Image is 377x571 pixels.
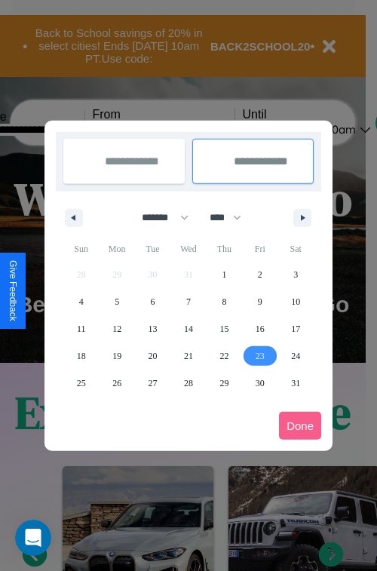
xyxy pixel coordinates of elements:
[112,315,121,342] span: 12
[242,370,277,397] button: 30
[135,370,170,397] button: 27
[15,520,51,556] iframe: Intercom live chat
[115,288,119,315] span: 5
[207,261,242,288] button: 1
[256,370,265,397] span: 30
[170,288,206,315] button: 7
[242,237,277,261] span: Fri
[207,315,242,342] button: 15
[293,261,298,288] span: 3
[291,288,300,315] span: 10
[8,260,18,321] div: Give Feedback
[99,237,134,261] span: Mon
[207,370,242,397] button: 29
[99,315,134,342] button: 12
[149,370,158,397] span: 27
[207,288,242,315] button: 8
[256,315,265,342] span: 16
[170,342,206,370] button: 21
[77,342,86,370] span: 18
[77,370,86,397] span: 25
[135,237,170,261] span: Tue
[184,370,193,397] span: 28
[242,342,277,370] button: 23
[278,315,314,342] button: 17
[170,315,206,342] button: 14
[219,370,228,397] span: 29
[258,261,262,288] span: 2
[278,342,314,370] button: 24
[63,370,99,397] button: 25
[63,237,99,261] span: Sun
[207,342,242,370] button: 22
[222,288,226,315] span: 8
[77,315,86,342] span: 11
[291,370,300,397] span: 31
[242,315,277,342] button: 16
[256,342,265,370] span: 23
[278,261,314,288] button: 3
[99,342,134,370] button: 19
[63,288,99,315] button: 4
[99,370,134,397] button: 26
[149,342,158,370] span: 20
[207,237,242,261] span: Thu
[135,315,170,342] button: 13
[291,342,300,370] span: 24
[278,370,314,397] button: 31
[278,237,314,261] span: Sat
[184,315,193,342] span: 14
[112,370,121,397] span: 26
[219,342,228,370] span: 22
[135,288,170,315] button: 6
[135,342,170,370] button: 20
[149,315,158,342] span: 13
[219,315,228,342] span: 15
[151,288,155,315] span: 6
[279,412,321,440] button: Done
[186,288,191,315] span: 7
[242,261,277,288] button: 2
[63,342,99,370] button: 18
[99,288,134,315] button: 5
[242,288,277,315] button: 9
[112,342,121,370] span: 19
[222,261,226,288] span: 1
[170,237,206,261] span: Wed
[184,342,193,370] span: 21
[170,370,206,397] button: 28
[63,315,99,342] button: 11
[258,288,262,315] span: 9
[291,315,300,342] span: 17
[79,288,84,315] span: 4
[278,288,314,315] button: 10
